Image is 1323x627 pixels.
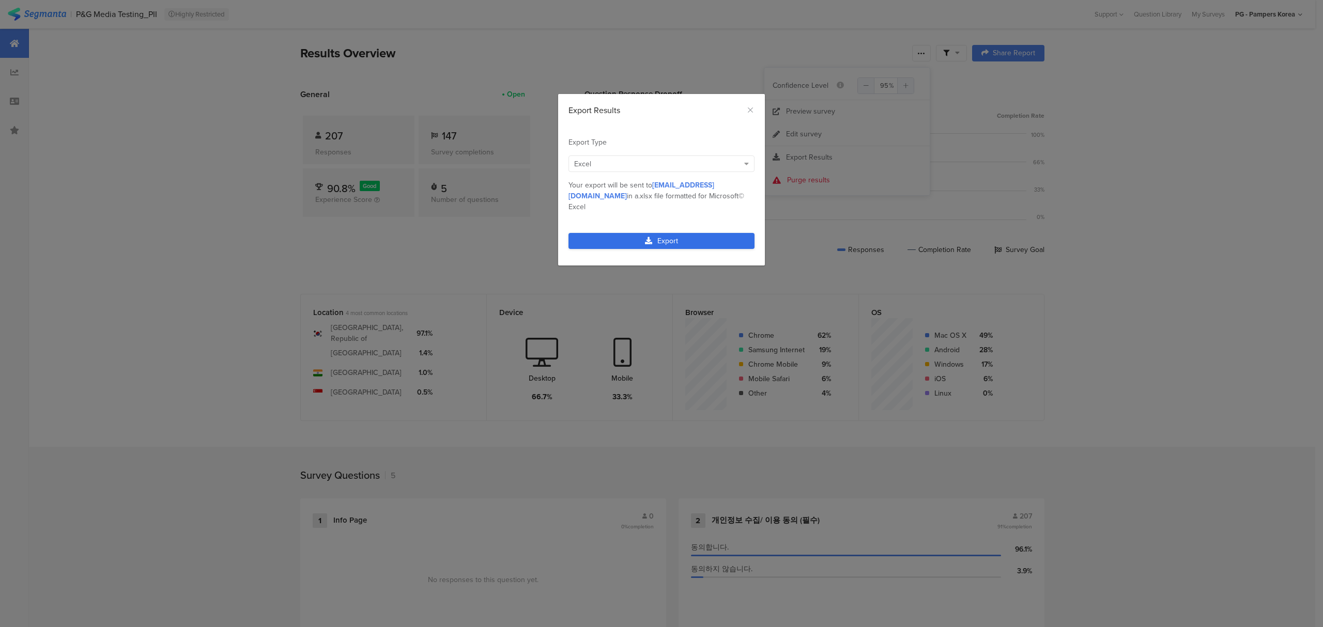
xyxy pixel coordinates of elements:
span: Excel [574,159,591,169]
a: Export [568,233,755,249]
div: Export Type [568,137,755,148]
div: dialog [558,94,765,265]
div: Your export will be sent to in a [568,180,755,212]
button: Close [746,104,755,116]
span: .xlsx file formatted for Microsoft© Excel [568,191,744,212]
span: [EMAIL_ADDRESS][DOMAIN_NAME] [568,180,714,201]
div: Export Results [568,104,755,116]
